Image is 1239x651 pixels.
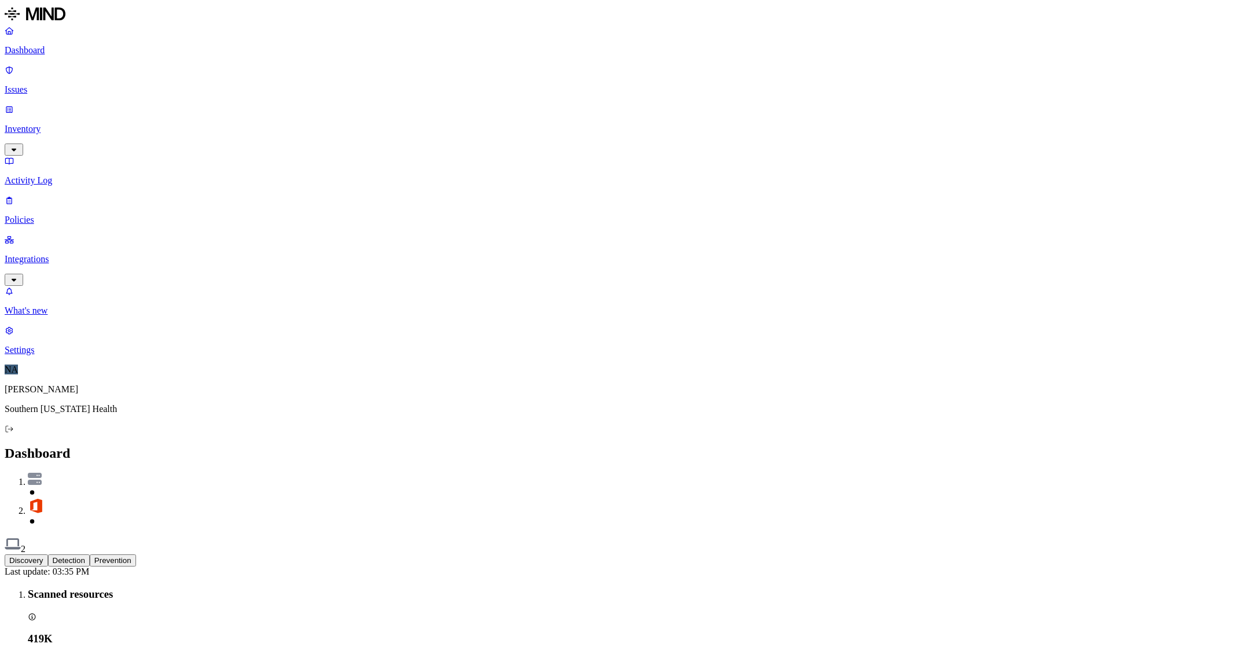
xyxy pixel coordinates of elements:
button: Detection [48,554,90,567]
p: Issues [5,84,1234,95]
span: 2 [21,544,25,554]
button: Prevention [90,554,136,567]
img: endpoint.svg [5,536,21,552]
h2: Dashboard [5,446,1234,461]
p: Integrations [5,254,1234,264]
img: azure-files.svg [28,473,42,485]
a: Integrations [5,234,1234,284]
h3: 419K [28,632,1234,645]
a: Activity Log [5,156,1234,186]
p: What's new [5,306,1234,316]
img: office-365.svg [28,498,44,514]
p: Activity Log [5,175,1234,186]
p: Southern [US_STATE] Health [5,404,1234,414]
p: Inventory [5,124,1234,134]
a: Inventory [5,104,1234,154]
span: Last update: 03:35 PM [5,567,89,576]
a: Policies [5,195,1234,225]
p: Dashboard [5,45,1234,56]
h3: Scanned resources [28,588,1234,601]
a: What's new [5,286,1234,316]
button: Discovery [5,554,48,567]
img: MIND [5,5,65,23]
span: NA [5,365,18,374]
a: Dashboard [5,25,1234,56]
a: Settings [5,325,1234,355]
p: Policies [5,215,1234,225]
a: Issues [5,65,1234,95]
a: MIND [5,5,1234,25]
p: Settings [5,345,1234,355]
